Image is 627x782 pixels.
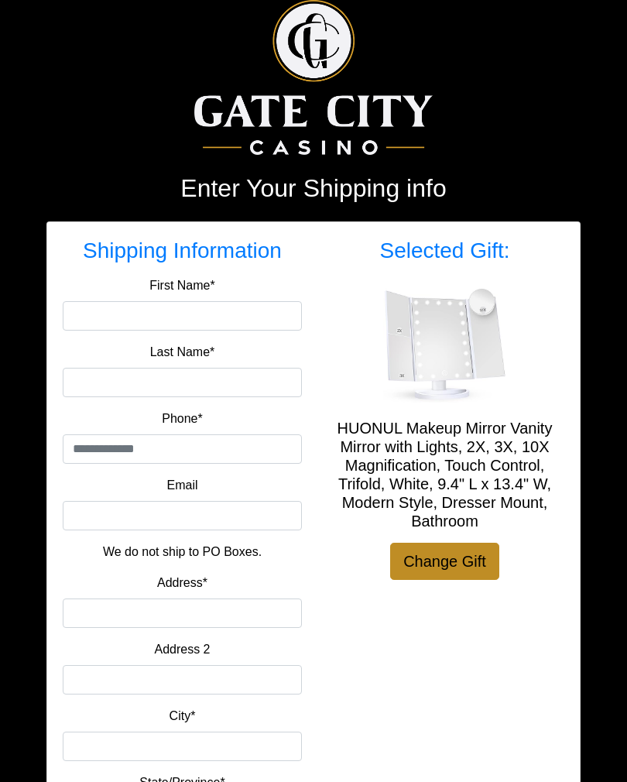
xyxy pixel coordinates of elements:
[74,544,290,562] p: We do not ship to PO Boxes.
[170,708,196,726] label: City*
[325,420,564,531] h5: HUONUL Makeup Mirror Vanity Mirror with Lights, 2X, 3X, 10X Magnification, Touch Control, Trifold...
[63,238,302,265] h3: Shipping Information
[162,410,203,429] label: Phone*
[390,544,499,581] a: Change Gift
[325,238,564,265] h3: Selected Gift:
[383,283,507,407] img: HUONUL Makeup Mirror Vanity Mirror with Lights, 2X, 3X, 10X Magnification, Touch Control, Trifold...
[166,477,197,496] label: Email
[157,574,207,593] label: Address*
[194,1,432,156] img: Logo
[46,174,581,204] h2: Enter Your Shipping info
[154,641,210,660] label: Address 2
[150,344,215,362] label: Last Name*
[149,277,214,296] label: First Name*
